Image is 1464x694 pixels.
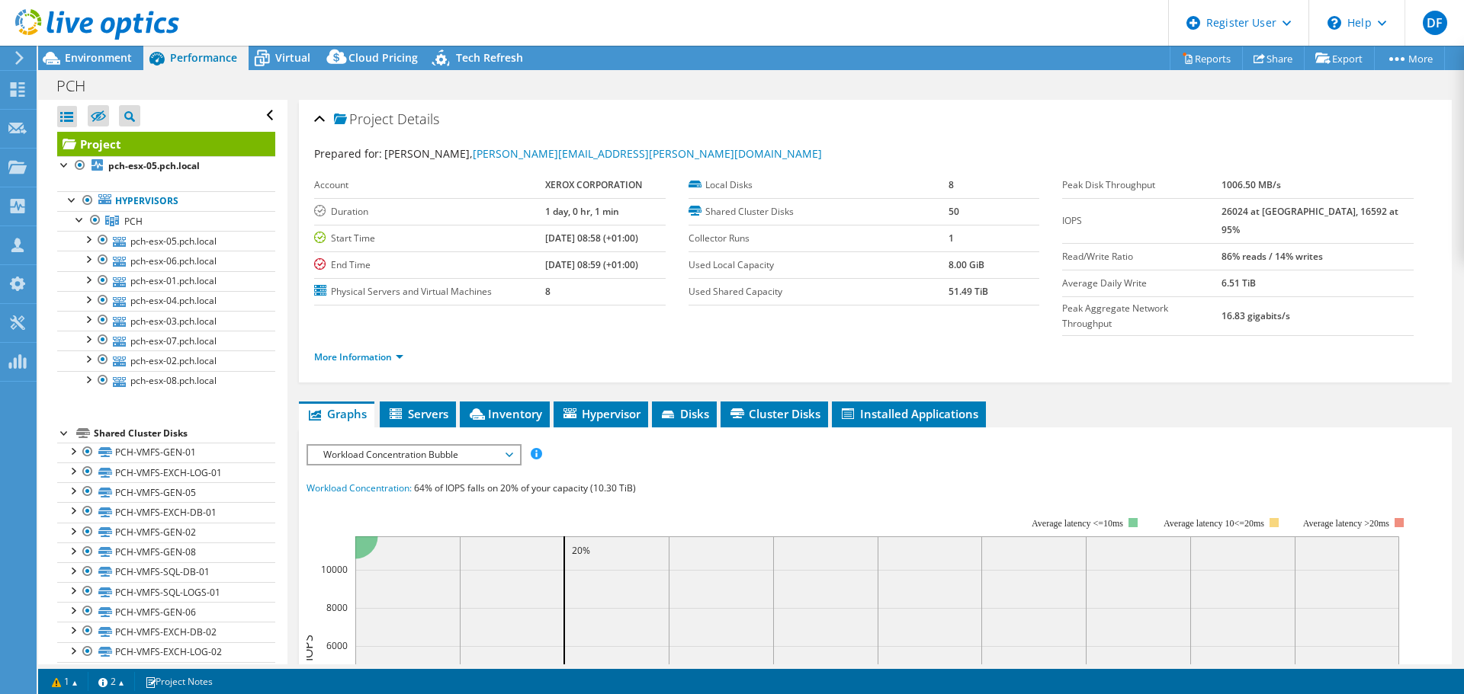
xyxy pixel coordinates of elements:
label: Used Shared Capacity [689,284,949,299]
b: 8.00 GiB [949,258,984,271]
span: Installed Applications [840,406,978,421]
label: Local Disks [689,177,949,193]
a: Project [57,132,275,156]
a: Project Notes [134,672,223,691]
a: PCH-VMFS-GEN-02 [57,523,275,542]
a: PCH-VMFS-SQL-LOGS-01 [57,582,275,602]
a: pch-esx-01.pch.local [57,271,275,291]
text: 6000 [326,639,348,652]
a: PCH-VMFS-EXCH-DB-02 [57,622,275,641]
a: pch-esx-04.pch.local [57,291,275,311]
b: 51.49 TiB [949,285,988,298]
b: 86% reads / 14% writes [1222,250,1323,263]
a: PCH-VMFS-GEN-01 [57,443,275,462]
div: Shared Cluster Disks [94,424,275,443]
label: Used Local Capacity [689,257,949,273]
span: Details [397,110,439,128]
span: Workload Concentration: [307,481,412,494]
label: Account [314,177,544,193]
b: XEROX CORPORATION [545,178,642,191]
svg: \n [1328,16,1341,30]
a: PCH [57,211,275,231]
a: More Information [314,350,403,363]
b: [DATE] 08:58 (+01:00) [545,232,638,245]
b: 50 [949,205,959,218]
a: Share [1242,46,1305,70]
a: PCH-VMFS-GEN-06 [57,602,275,622]
span: Performance [170,50,237,65]
label: Read/Write Ratio [1062,249,1222,264]
label: Duration [314,204,544,219]
tspan: Average latency 10<=20ms [1164,518,1264,529]
span: Virtual [275,50,310,65]
span: PCH [124,215,143,228]
b: 1 day, 0 hr, 1 min [545,205,619,218]
a: pch-esx-05.pch.local [57,156,275,176]
text: 10000 [321,563,348,576]
label: IOPS [1062,213,1222,229]
a: [PERSON_NAME][EMAIL_ADDRESS][PERSON_NAME][DOMAIN_NAME] [473,146,822,161]
a: pch-esx-02.pch.local [57,350,275,370]
a: Reports [1170,46,1243,70]
b: 16.83 gigabits/s [1222,309,1290,322]
a: PCH-VMFS-GEN-05 [57,482,275,502]
b: [DATE] 08:59 (+01:00) [545,258,638,271]
a: PCH-VMFS-EXCH-LOG-01 [57,462,275,482]
label: Physical Servers and Virtual Machines [314,284,544,299]
label: Peak Aggregate Network Throughput [1062,301,1222,331]
a: pch-esx-07.pch.local [57,331,275,350]
a: PCH-VMFS-SQL-DB-01 [57,562,275,582]
label: Collector Runs [689,231,949,246]
label: Average Daily Write [1062,276,1222,291]
a: pch-esx-03.pch.local [57,311,275,331]
span: Environment [65,50,132,65]
tspan: Average latency <=10ms [1032,518,1123,529]
b: 1006.50 MB/s [1222,178,1281,191]
a: 2 [88,672,135,691]
a: More [1374,46,1445,70]
span: [PERSON_NAME], [384,146,822,161]
span: Inventory [467,406,542,421]
text: IOPS [300,635,316,661]
a: PCH-VMFS-EXCH-LOG-02 [57,642,275,662]
a: Export [1304,46,1375,70]
a: pch-esx-05.pch.local [57,231,275,251]
span: 64% of IOPS falls on 20% of your capacity (10.30 TiB) [414,481,636,494]
label: End Time [314,257,544,273]
label: Peak Disk Throughput [1062,177,1222,193]
a: pch-esx-08.pch.local [57,371,275,391]
span: Cloud Pricing [348,50,418,65]
label: Start Time [314,231,544,246]
span: Cluster Disks [728,406,820,421]
span: Tech Refresh [456,50,523,65]
a: PCH-VMFS-GEN-08 [57,542,275,562]
a: PCH-VMFS-GEN-04 [57,662,275,682]
h1: PCH [50,78,109,94]
a: PCH-VMFS-EXCH-DB-01 [57,502,275,522]
text: 20% [572,544,590,557]
span: Workload Concentration Bubble [316,446,512,464]
a: Hypervisors [57,191,275,211]
span: Hypervisor [561,406,640,421]
b: 8 [949,178,954,191]
b: 6.51 TiB [1222,277,1256,289]
span: Graphs [307,406,367,421]
a: pch-esx-06.pch.local [57,251,275,270]
text: Average latency >20ms [1303,518,1389,529]
label: Prepared for: [314,146,382,161]
b: 26024 at [GEOGRAPHIC_DATA], 16592 at 95% [1222,205,1398,236]
text: 8000 [326,601,348,614]
b: pch-esx-05.pch.local [108,159,200,172]
a: 1 [41,672,88,691]
b: 1 [949,232,954,245]
b: 8 [545,285,551,298]
span: DF [1423,11,1447,35]
span: Disks [660,406,709,421]
label: Shared Cluster Disks [689,204,949,219]
span: Project [334,112,393,127]
span: Servers [387,406,448,421]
